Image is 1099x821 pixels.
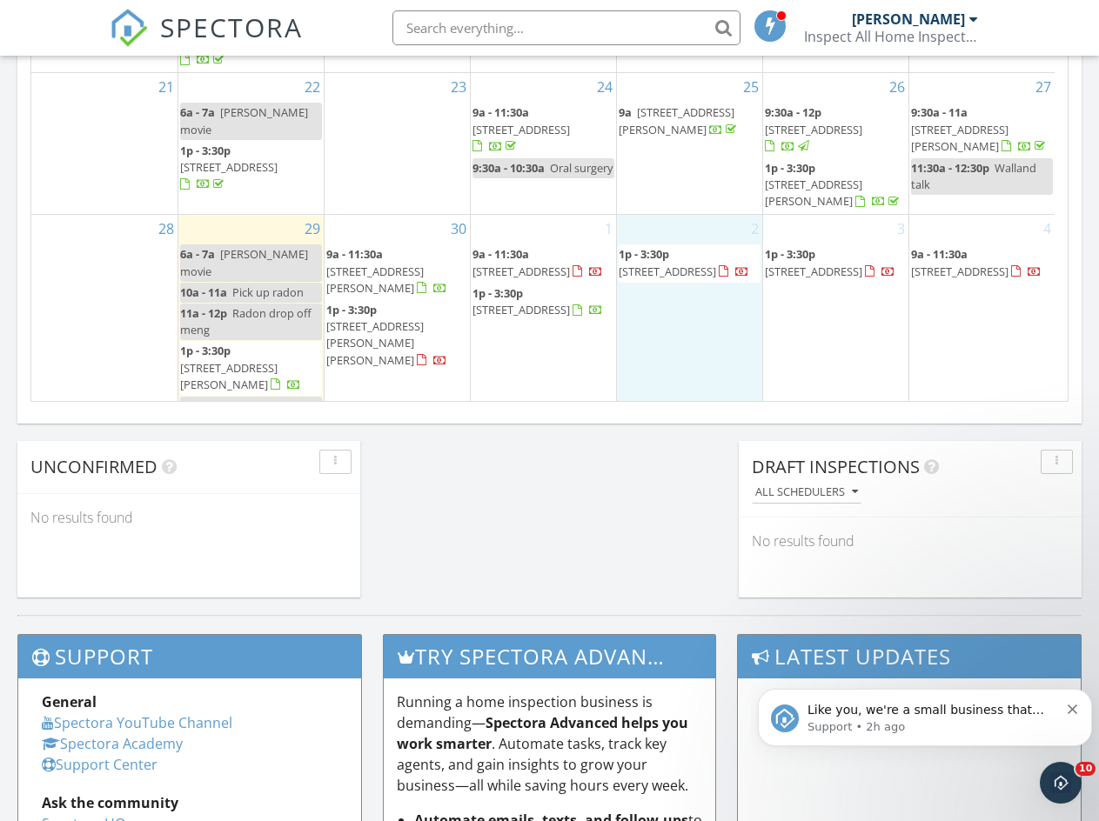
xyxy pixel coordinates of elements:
[472,285,523,301] span: 1p - 3:30p
[619,246,669,262] span: 1p - 3:30p
[326,302,377,317] span: 1p - 3:30p
[180,341,322,396] a: 1p - 3:30p [STREET_ADDRESS][PERSON_NAME]
[740,73,762,101] a: Go to September 25, 2025
[472,244,614,282] a: 9a - 11:30a [STREET_ADDRESS]
[619,104,632,120] span: 9a
[397,691,703,796] p: Running a home inspection business is demanding— . Automate tasks, track key agents, and gain ins...
[472,285,603,317] a: 1p - 3:30p [STREET_ADDRESS]
[765,104,862,153] a: 9:30a - 12p [STREET_ADDRESS]
[31,73,178,215] td: Go to September 21, 2025
[57,67,308,83] p: Message from Support, sent 2h ago
[178,215,324,418] td: Go to September 29, 2025
[472,104,570,153] a: 9a - 11:30a [STREET_ADDRESS]
[326,246,383,262] span: 9a - 11:30a
[911,160,1036,192] span: Walland talk
[619,104,740,137] a: 9a [STREET_ADDRESS][PERSON_NAME]
[765,160,902,209] a: 1p - 3:30p [STREET_ADDRESS][PERSON_NAME]
[911,104,1049,153] a: 9:30a - 11a [STREET_ADDRESS][PERSON_NAME]
[765,103,907,157] a: 9:30a - 12p [STREET_ADDRESS]
[472,122,570,137] span: [STREET_ADDRESS]
[42,734,183,753] a: Spectora Academy
[911,246,1042,278] a: 9a - 11:30a [STREET_ADDRESS]
[619,246,749,278] a: 1p - 3:30p [STREET_ADDRESS]
[18,635,361,677] h3: Support
[110,9,148,47] img: The Best Home Inspection Software - Spectora
[472,103,614,157] a: 9a - 11:30a [STREET_ADDRESS]
[178,73,324,215] td: Go to September 22, 2025
[180,143,231,158] span: 1p - 3:30p
[765,158,907,213] a: 1p - 3:30p [STREET_ADDRESS][PERSON_NAME]
[752,455,920,478] span: Draft Inspections
[301,215,324,243] a: Go to September 29, 2025
[42,692,97,711] strong: General
[908,215,1055,418] td: Go to October 4, 2025
[326,302,447,368] a: 1p - 3:30p [STREET_ADDRESS][PERSON_NAME][PERSON_NAME]
[908,73,1055,215] td: Go to September 27, 2025
[180,398,215,414] span: 4p - 5p
[1040,762,1082,804] iframe: Intercom live chat
[755,486,858,498] div: All schedulers
[765,160,815,176] span: 1p - 3:30p
[619,103,761,140] a: 9a [STREET_ADDRESS][PERSON_NAME]
[470,73,616,215] td: Go to September 24, 2025
[326,244,468,299] a: 9a - 11:30a [STREET_ADDRESS][PERSON_NAME]
[384,635,716,677] h3: Try spectora advanced [DATE]
[616,73,762,215] td: Go to September 25, 2025
[739,517,1082,564] div: No results found
[911,103,1054,157] a: 9:30a - 11a [STREET_ADDRESS][PERSON_NAME]
[894,215,908,243] a: Go to October 3, 2025
[220,398,292,414] span: Pick up radon
[911,244,1054,282] a: 9a - 11:30a [STREET_ADDRESS]
[326,246,447,295] a: 9a - 11:30a [STREET_ADDRESS][PERSON_NAME]
[17,494,360,541] div: No results found
[804,28,978,45] div: Inspect All Home Inspections LLC
[180,18,278,67] a: 1p - 3:30p [STREET_ADDRESS]
[180,305,312,337] span: Radon drop off meng
[472,284,614,321] a: 1p - 3:30p [STREET_ADDRESS]
[550,160,613,176] span: Oral surgery
[180,343,231,358] span: 1p - 3:30p
[472,246,603,278] a: 9a - 11:30a [STREET_ADDRESS]
[593,73,616,101] a: Go to September 24, 2025
[160,9,303,45] span: SPECTORA
[762,215,908,418] td: Go to October 3, 2025
[30,455,157,478] span: Unconfirmed
[472,160,545,176] span: 9:30a - 10:30a
[31,215,178,418] td: Go to September 28, 2025
[180,305,227,321] span: 11a - 12p
[324,215,470,418] td: Go to September 30, 2025
[326,318,424,367] span: [STREET_ADDRESS][PERSON_NAME][PERSON_NAME]
[765,244,907,282] a: 1p - 3:30p [STREET_ADDRESS]
[619,244,761,282] a: 1p - 3:30p [STREET_ADDRESS]
[42,792,338,813] div: Ask the community
[765,246,895,278] a: 1p - 3:30p [STREET_ADDRESS]
[616,215,762,418] td: Go to October 2, 2025
[110,23,303,60] a: SPECTORA
[765,264,862,279] span: [STREET_ADDRESS]
[180,246,215,262] span: 6a - 7a
[180,343,301,391] a: 1p - 3:30p [STREET_ADDRESS][PERSON_NAME]
[180,104,215,120] span: 6a - 7a
[180,141,322,196] a: 1p - 3:30p [STREET_ADDRESS]
[601,215,616,243] a: Go to October 1, 2025
[751,652,1099,774] iframe: Intercom notifications message
[155,73,178,101] a: Go to September 21, 2025
[852,10,965,28] div: [PERSON_NAME]
[1076,762,1096,776] span: 10
[397,713,688,753] strong: Spectora Advanced helps you work smarter
[765,104,821,120] span: 9:30a - 12p
[180,104,308,137] span: [PERSON_NAME] movie
[472,302,570,317] span: [STREET_ADDRESS]
[180,360,278,392] span: [STREET_ADDRESS][PERSON_NAME]
[232,284,304,300] span: Pick up radon
[911,104,968,120] span: 9:30a - 11a
[765,122,862,137] span: [STREET_ADDRESS]
[1040,215,1055,243] a: Go to October 4, 2025
[180,246,308,278] span: [PERSON_NAME] movie
[180,159,278,175] span: [STREET_ADDRESS]
[911,264,1009,279] span: [STREET_ADDRESS]
[619,104,734,137] span: [STREET_ADDRESS][PERSON_NAME]
[1032,73,1055,101] a: Go to September 27, 2025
